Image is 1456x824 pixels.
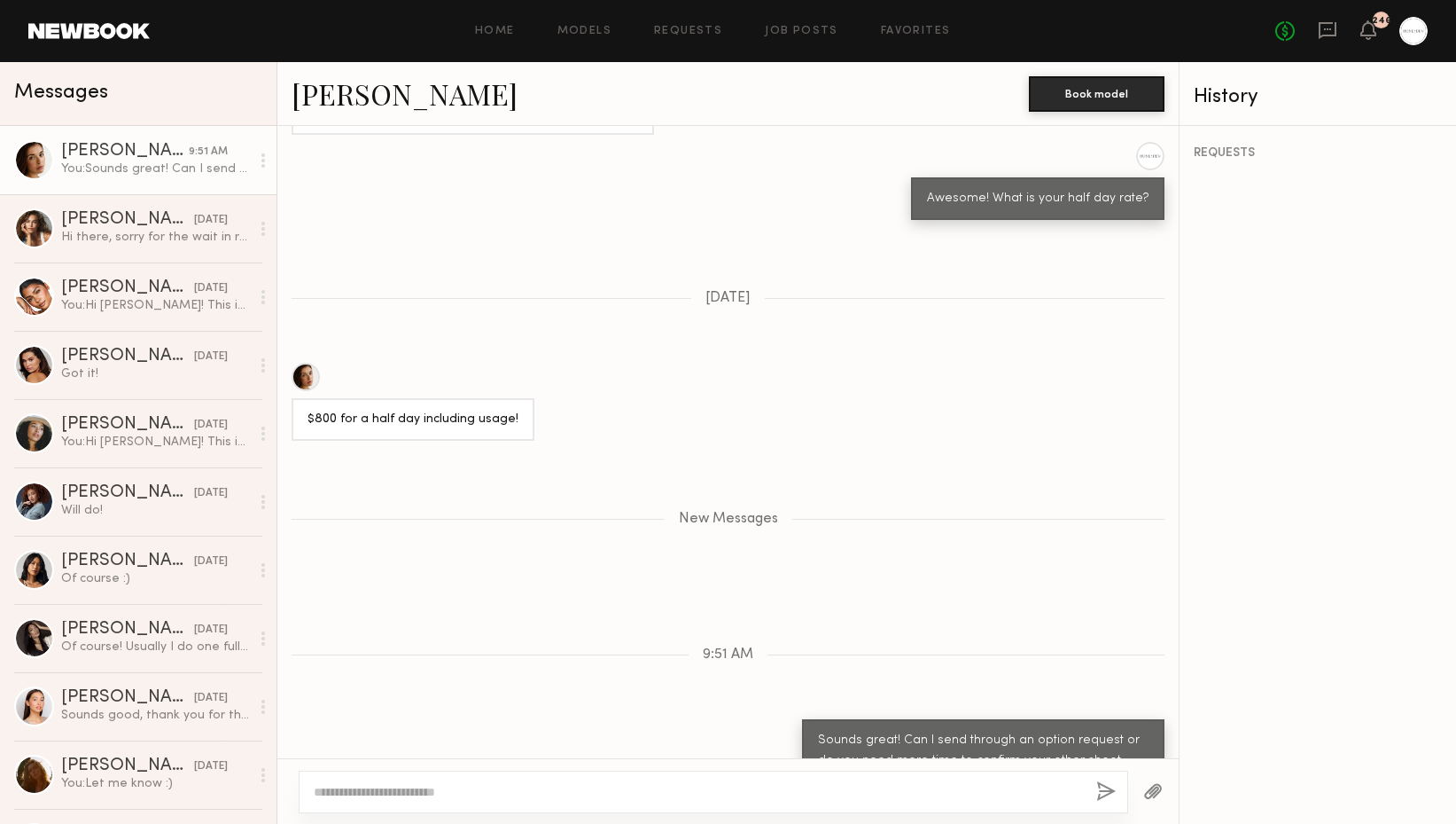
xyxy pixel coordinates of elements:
div: [PERSON_NAME] [61,484,194,502]
div: Sounds good, thank you for the update! [61,707,250,724]
div: $800 for a half day including usage! [308,410,518,430]
div: [DATE] [194,758,228,775]
div: Will do! [61,502,250,519]
a: Home [475,26,515,37]
div: Got it! [61,365,250,382]
div: [PERSON_NAME] [61,279,194,297]
div: Awesome! What is your half day rate? [927,189,1148,209]
span: [DATE] [705,291,751,306]
div: You: Hi [PERSON_NAME]! This is [PERSON_NAME] from Honeydew's marketing team :) We're shooting som... [61,297,250,314]
div: [DATE] [194,212,228,229]
div: 9:51 AM [189,144,228,161]
a: [PERSON_NAME] [292,75,518,113]
div: [PERSON_NAME] [61,689,194,707]
div: [DATE] [194,622,228,639]
div: Sounds great! Can I send through an option request or do you need more time to confirm your other... [818,731,1148,792]
div: Hi there, sorry for the wait in replying! Yes, I'm available and interested!! [61,229,250,246]
a: Requests [654,26,722,37]
span: 9:51 AM [703,647,753,663]
div: Of course :) [61,570,250,587]
div: History [1194,87,1442,107]
div: REQUESTS [1194,147,1442,160]
span: Messages [14,82,108,103]
div: [PERSON_NAME] [61,143,189,161]
div: You: Sounds great! Can I send through an option request or do you need more time to confirm your ... [61,161,250,177]
div: [DATE] [194,417,228,434]
div: You: Let me know :) [61,775,250,792]
div: [PERSON_NAME] [61,211,194,229]
div: [PERSON_NAME] [61,348,194,365]
a: Job Posts [765,26,838,37]
div: [DATE] [194,690,228,707]
div: [PERSON_NAME] [61,757,194,775]
div: You: Hi [PERSON_NAME]! This is [PERSON_NAME] from Honeydew's marketing team :) We're shooting som... [61,434,250,451]
div: [DATE] [194,485,228,502]
a: Book model [1029,85,1164,100]
div: [DATE] [194,553,228,570]
div: [DATE] [194,280,228,297]
span: New Messages [679,512,778,527]
button: Book model [1029,76,1164,112]
a: Favorites [881,26,951,37]
div: [PERSON_NAME] [61,621,194,639]
div: Of course! Usually I do one full edited video, along with raw footage, and a couple of pictures b... [61,639,250,655]
a: Models [557,26,611,37]
div: [DATE] [194,349,228,365]
div: 246 [1372,16,1391,26]
div: [PERSON_NAME] [61,553,194,570]
div: [PERSON_NAME] [61,416,194,434]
